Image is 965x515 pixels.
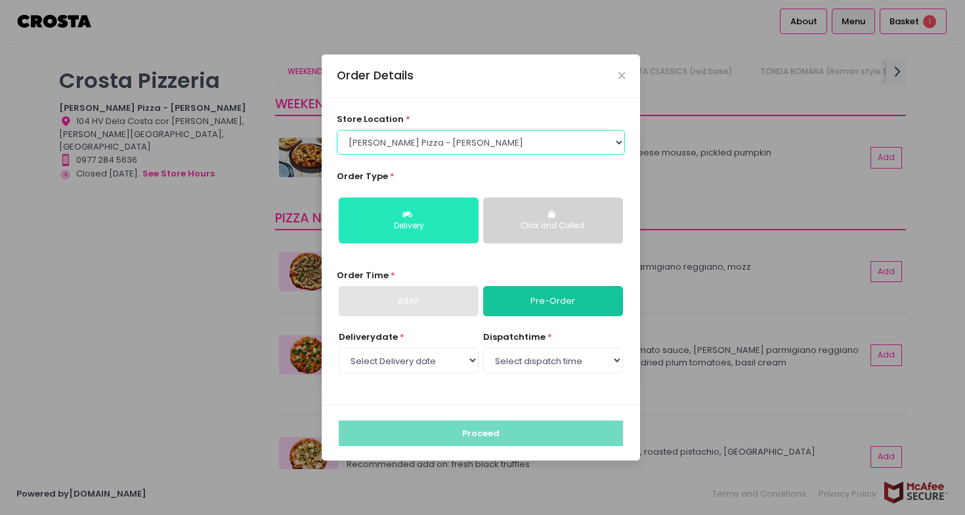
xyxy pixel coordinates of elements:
div: Delivery [348,220,469,232]
a: Pre-Order [483,286,623,316]
div: Order Details [337,67,414,84]
span: Delivery date [339,331,398,343]
button: Close [618,72,625,79]
span: store location [337,113,404,125]
span: Order Type [337,170,388,182]
span: Order Time [337,269,389,281]
span: dispatch time [483,331,546,343]
div: Click and Collect [492,220,614,232]
button: Proceed [339,421,623,445]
